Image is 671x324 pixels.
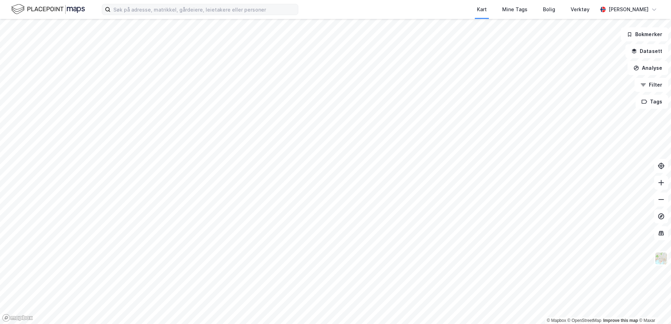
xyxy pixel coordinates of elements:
[625,44,668,58] button: Datasett
[543,5,555,14] div: Bolig
[567,318,602,323] a: OpenStreetMap
[609,5,649,14] div: [PERSON_NAME]
[655,252,668,265] img: Z
[636,95,668,109] button: Tags
[477,5,487,14] div: Kart
[547,318,566,323] a: Mapbox
[2,314,33,322] a: Mapbox homepage
[11,3,85,15] img: logo.f888ab2527a4732fd821a326f86c7f29.svg
[502,5,527,14] div: Mine Tags
[627,61,668,75] button: Analyse
[571,5,590,14] div: Verktøy
[635,78,668,92] button: Filter
[636,290,671,324] iframe: Chat Widget
[111,4,298,15] input: Søk på adresse, matrikkel, gårdeiere, leietakere eller personer
[621,27,668,41] button: Bokmerker
[603,318,638,323] a: Improve this map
